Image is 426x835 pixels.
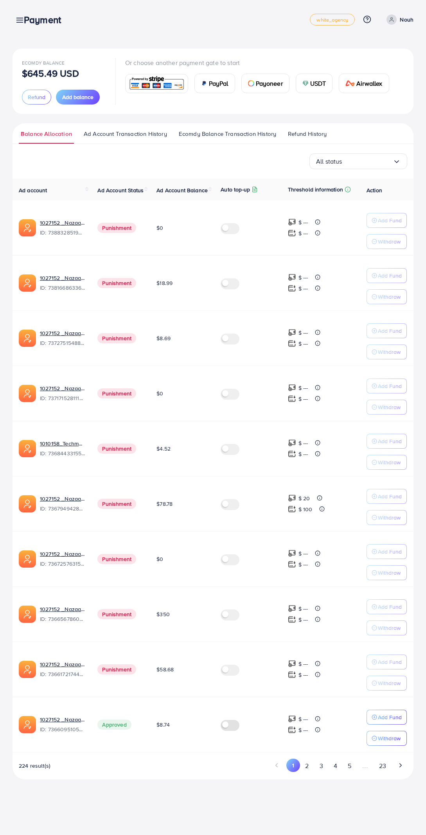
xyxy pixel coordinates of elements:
[298,670,308,680] p: $ ---
[201,80,207,87] img: card
[97,720,131,730] span: Approved
[394,759,407,772] button: Go to next page
[97,499,136,509] span: Punishment
[40,550,85,568] div: <span class='underline'>1027152 _Nazaagency_016</span></br>7367257631523782657
[296,74,333,93] a: cardUSDT
[310,79,326,88] span: USDT
[19,606,36,623] img: ic-ads-acc.e4c84228.svg
[40,505,85,512] span: ID: 7367949428067450896
[378,657,402,667] p: Add Fund
[40,495,85,503] a: 1027152 _Nazaagency_003
[378,513,401,522] p: Withdraw
[62,93,93,101] span: Add balance
[21,130,72,138] span: Balance Allocation
[40,339,85,347] span: ID: 7372751548805726224
[378,712,402,722] p: Add Fund
[40,449,85,457] span: ID: 7368443315504726017
[40,550,85,558] a: 1027152 _Nazaagency_016
[40,219,85,227] a: 1027152 _Nazaagency_019
[400,15,413,24] p: Nouh
[288,185,343,194] p: Threshold information
[194,74,235,93] a: cardPayPal
[378,436,402,446] p: Add Fund
[378,568,401,577] p: Withdraw
[288,284,296,292] img: top-up amount
[367,213,407,228] button: Add Fund
[367,510,407,525] button: Withdraw
[298,229,308,238] p: $ ---
[40,660,85,668] a: 1027152 _Nazaagency_018
[97,444,136,454] span: Punishment
[22,90,51,105] button: Refund
[19,495,36,512] img: ic-ads-acc.e4c84228.svg
[298,505,313,514] p: $ 100
[367,455,407,470] button: Withdraw
[40,229,85,236] span: ID: 7388328519014645761
[367,323,407,338] button: Add Fund
[302,80,309,87] img: card
[40,329,85,347] div: <span class='underline'>1027152 _Nazaagency_007</span></br>7372751548805726224
[309,153,407,169] div: Search for option
[97,664,136,674] span: Punishment
[298,604,308,613] p: $ ---
[40,716,85,723] a: 1027152 _Nazaagency_006
[342,155,393,168] input: Search for option
[378,292,401,301] p: Withdraw
[84,130,167,138] span: Ad Account Transaction History
[367,489,407,504] button: Add Fund
[125,74,188,93] a: card
[288,384,296,392] img: top-up amount
[298,438,308,448] p: $ ---
[40,605,85,613] a: 1027152 _Nazaagency_0051
[288,218,296,226] img: top-up amount
[288,494,296,502] img: top-up amount
[40,284,85,292] span: ID: 7381668633665093648
[367,710,407,725] button: Add Fund
[378,547,402,556] p: Add Fund
[288,439,296,447] img: top-up amount
[19,274,36,292] img: ic-ads-acc.e4c84228.svg
[367,731,407,746] button: Withdraw
[298,549,308,558] p: $ ---
[288,328,296,337] img: top-up amount
[298,218,308,227] p: $ ---
[298,339,308,348] p: $ ---
[288,505,296,513] img: top-up amount
[367,565,407,580] button: Withdraw
[298,494,310,503] p: $ 20
[248,80,254,87] img: card
[97,554,136,564] span: Punishment
[356,79,382,88] span: Airwallex
[19,550,36,568] img: ic-ads-acc.e4c84228.svg
[288,273,296,281] img: top-up amount
[40,495,85,513] div: <span class='underline'>1027152 _Nazaagency_003</span></br>7367949428067450896
[19,762,50,770] span: 224 result(s)
[378,271,402,280] p: Add Fund
[310,14,355,25] a: white_agency
[298,449,308,459] p: $ ---
[298,383,308,393] p: $ ---
[288,339,296,348] img: top-up amount
[97,223,136,233] span: Punishment
[367,289,407,304] button: Withdraw
[378,623,401,633] p: Withdraw
[156,224,163,232] span: $0
[367,400,407,415] button: Withdraw
[40,394,85,402] span: ID: 7371715281112170513
[40,670,85,678] span: ID: 7366172174454882305
[345,80,355,87] img: card
[128,75,185,92] img: card
[40,219,85,237] div: <span class='underline'>1027152 _Nazaagency_019</span></br>7388328519014645761
[378,678,401,688] p: Withdraw
[328,759,342,773] button: Go to page 4
[156,500,173,508] span: $78.78
[378,734,401,743] p: Withdraw
[367,344,407,359] button: Withdraw
[378,326,402,335] p: Add Fund
[24,14,67,25] h3: Payment
[97,333,136,343] span: Punishment
[374,759,391,773] button: Go to page 23
[156,721,170,729] span: $8.74
[156,445,171,453] span: $4.52
[19,186,47,194] span: Ad account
